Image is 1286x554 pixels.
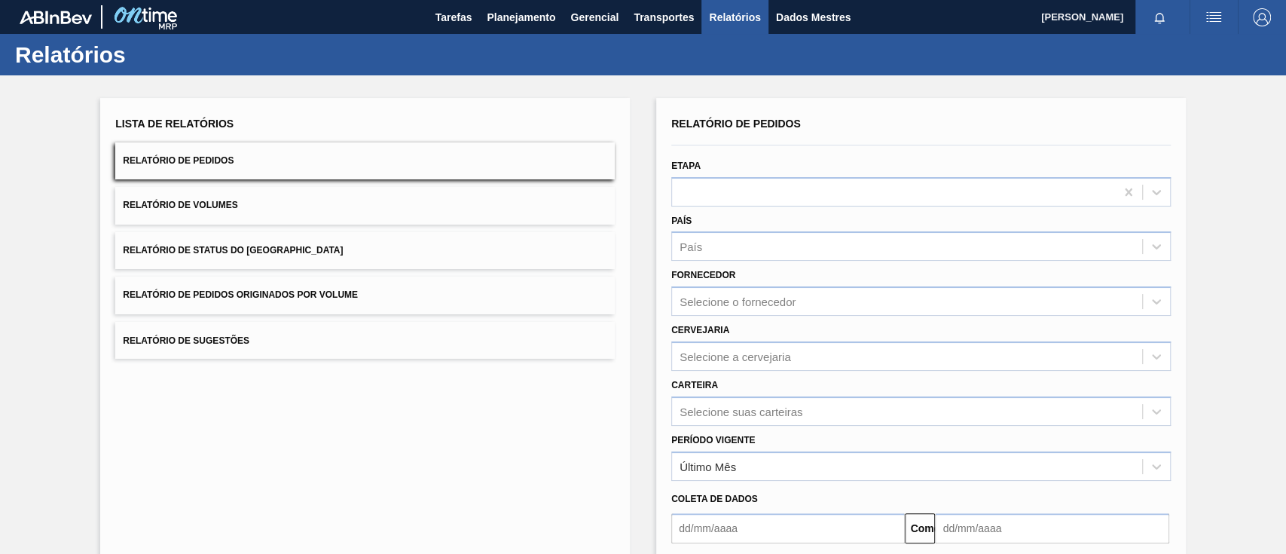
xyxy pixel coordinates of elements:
font: País [680,240,702,253]
font: Relatórios [709,11,760,23]
input: dd/mm/aaaa [671,513,905,543]
font: Comeu [910,522,945,534]
font: País [671,216,692,226]
font: Relatório de Volumes [123,200,237,211]
font: Lista de Relatórios [115,118,234,130]
font: Etapa [671,161,701,171]
font: Planejamento [487,11,555,23]
font: Selecione o fornecedor [680,295,796,308]
button: Relatório de Sugestões [115,322,615,359]
font: Fornecedor [671,270,735,280]
font: Relatórios [15,42,126,67]
font: Carteira [671,380,718,390]
img: TNhmsLtSVTkK8tSr43FrP2fwEKptu5GPRR3wAAAABJRU5ErkJggg== [20,11,92,24]
font: [PERSON_NAME] [1041,11,1123,23]
font: Relatório de Sugestões [123,335,249,345]
font: Relatório de Status do [GEOGRAPHIC_DATA] [123,245,343,256]
font: Selecione a cervejaria [680,350,791,363]
button: Notificações [1135,7,1184,28]
font: Último Mês [680,460,736,473]
img: Sair [1253,8,1271,26]
font: Dados Mestres [776,11,851,23]
font: Coleta de dados [671,494,758,504]
font: Período Vigente [671,435,755,445]
button: Comeu [905,513,935,543]
font: Tarefas [435,11,472,23]
font: Selecione suas carteiras [680,405,802,418]
font: Relatório de Pedidos [123,155,234,166]
button: Relatório de Pedidos [115,142,615,179]
button: Relatório de Pedidos Originados por Volume [115,277,615,314]
font: Cervejaria [671,325,729,335]
font: Gerencial [570,11,619,23]
font: Relatório de Pedidos Originados por Volume [123,290,358,301]
input: dd/mm/aaaa [935,513,1168,543]
img: ações do usuário [1205,8,1223,26]
font: Relatório de Pedidos [671,118,801,130]
font: Transportes [634,11,694,23]
button: Relatório de Volumes [115,187,615,224]
button: Relatório de Status do [GEOGRAPHIC_DATA] [115,232,615,269]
